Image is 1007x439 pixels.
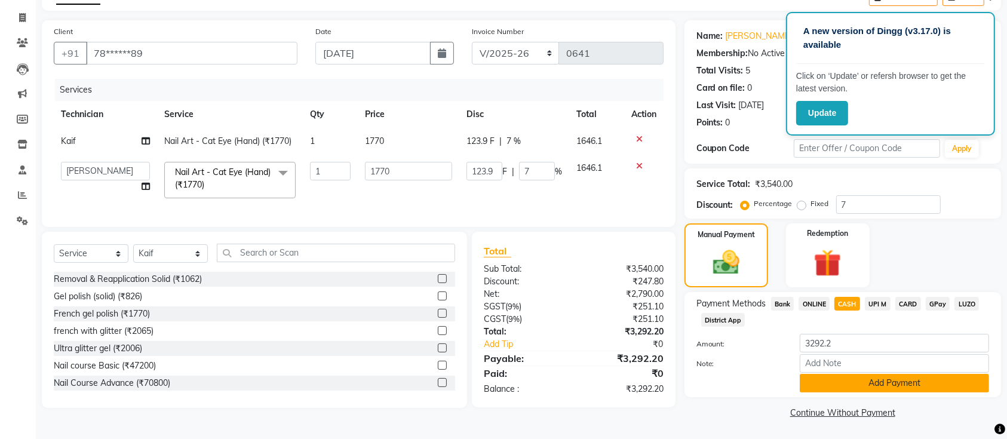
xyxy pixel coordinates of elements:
[508,314,520,324] span: 9%
[475,313,573,326] div: ( )
[54,273,202,285] div: Removal & Reapplication Solid (₹1062)
[484,301,505,312] span: SGST
[573,326,672,338] div: ₹3,292.20
[475,326,573,338] div: Total:
[687,407,999,419] a: Continue Without Payment
[484,314,506,324] span: CGST
[303,101,358,128] th: Qty
[698,229,755,240] label: Manual Payment
[748,82,753,94] div: 0
[696,30,723,42] div: Name:
[512,165,514,178] span: |
[794,139,940,158] input: Enter Offer / Coupon Code
[696,65,744,77] div: Total Visits:
[484,245,511,257] span: Total
[466,135,495,148] span: 123.9 F
[475,351,573,366] div: Payable:
[502,165,507,178] span: F
[687,358,791,369] label: Note:
[696,178,751,191] div: Service Total:
[475,263,573,275] div: Sub Total:
[696,142,794,155] div: Coupon Code
[475,275,573,288] div: Discount:
[796,101,848,125] button: Update
[573,313,672,326] div: ₹251.10
[61,136,76,146] span: Kaif
[475,300,573,313] div: ( )
[726,30,793,42] a: [PERSON_NAME]
[834,297,860,311] span: CASH
[475,383,573,395] div: Balance :
[365,136,384,146] span: 1770
[55,79,673,101] div: Services
[805,246,850,280] img: _gift.svg
[696,47,748,60] div: Membership:
[895,297,921,311] span: CARD
[54,360,156,372] div: Nail course Basic (₹47200)
[807,228,848,239] label: Redemption
[771,297,794,311] span: Bank
[54,290,142,303] div: Gel polish (solid) (₹826)
[624,101,664,128] th: Action
[54,26,73,37] label: Client
[358,101,459,128] th: Price
[54,342,142,355] div: Ultra glitter gel (₹2006)
[157,101,303,128] th: Service
[590,338,673,351] div: ₹0
[696,99,736,112] div: Last Visit:
[739,99,765,112] div: [DATE]
[865,297,891,311] span: UPI M
[475,288,573,300] div: Net:
[315,26,331,37] label: Date
[86,42,297,65] input: Search by Name/Mobile/Email/Code
[508,302,519,311] span: 9%
[459,101,569,128] th: Disc
[54,308,150,320] div: French gel polish (₹1770)
[204,179,210,190] a: x
[573,263,672,275] div: ₹3,540.00
[799,297,830,311] span: ONLINE
[310,136,315,146] span: 1
[175,167,271,190] span: Nail Art - Cat Eye (Hand) (₹1770)
[800,354,989,373] input: Add Note
[54,325,153,337] div: french with glitter (₹2065)
[573,275,672,288] div: ₹247.80
[569,101,624,128] th: Total
[573,288,672,300] div: ₹2,790.00
[796,70,985,95] p: Click on ‘Update’ or refersh browser to get the latest version.
[54,42,87,65] button: +91
[726,116,730,129] div: 0
[475,338,590,351] a: Add Tip
[746,65,751,77] div: 5
[701,313,745,327] span: District App
[945,140,979,158] button: Apply
[926,297,950,311] span: GPay
[164,136,291,146] span: Nail Art - Cat Eye (Hand) (₹1770)
[696,116,723,129] div: Points:
[54,101,157,128] th: Technician
[687,339,791,349] label: Amount:
[696,199,733,211] div: Discount:
[576,136,602,146] span: 1646.1
[696,82,745,94] div: Card on file:
[217,244,455,262] input: Search or Scan
[573,351,672,366] div: ₹3,292.20
[696,47,989,60] div: No Active Membership
[475,366,573,380] div: Paid:
[499,135,502,148] span: |
[573,366,672,380] div: ₹0
[800,374,989,392] button: Add Payment
[573,300,672,313] div: ₹251.10
[811,198,829,209] label: Fixed
[555,165,562,178] span: %
[756,178,793,191] div: ₹3,540.00
[800,334,989,352] input: Amount
[472,26,524,37] label: Invoice Number
[954,297,979,311] span: LUZO
[576,162,602,173] span: 1646.1
[803,24,978,51] p: A new version of Dingg (v3.17.0) is available
[696,297,766,310] span: Payment Methods
[54,377,170,389] div: Nail Course Advance (₹70800)
[705,247,748,278] img: _cash.svg
[506,135,521,148] span: 7 %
